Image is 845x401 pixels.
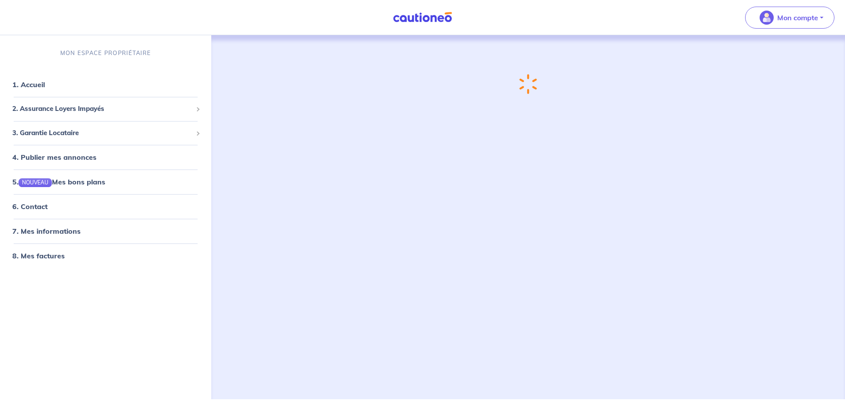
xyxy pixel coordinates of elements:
[4,173,208,191] div: 5.NOUVEAUMes bons plans
[4,100,208,118] div: 2. Assurance Loyers Impayés
[12,202,48,211] a: 6. Contact
[12,80,45,89] a: 1. Accueil
[12,251,65,260] a: 8. Mes factures
[4,222,208,240] div: 7. Mes informations
[12,227,81,235] a: 7. Mes informations
[12,104,192,114] span: 2. Assurance Loyers Impayés
[12,177,105,186] a: 5.NOUVEAUMes bons plans
[777,12,818,23] p: Mon compte
[60,49,151,57] p: MON ESPACE PROPRIÉTAIRE
[12,128,192,138] span: 3. Garantie Locataire
[389,12,456,23] img: Cautioneo
[12,153,96,162] a: 4. Publier mes annonces
[518,75,539,93] img: loading-spinner
[760,11,774,25] img: illu_account_valid_menu.svg
[4,247,208,265] div: 8. Mes factures
[4,125,208,142] div: 3. Garantie Locataire
[4,76,208,93] div: 1. Accueil
[745,7,834,29] button: illu_account_valid_menu.svgMon compte
[4,148,208,166] div: 4. Publier mes annonces
[4,198,208,215] div: 6. Contact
